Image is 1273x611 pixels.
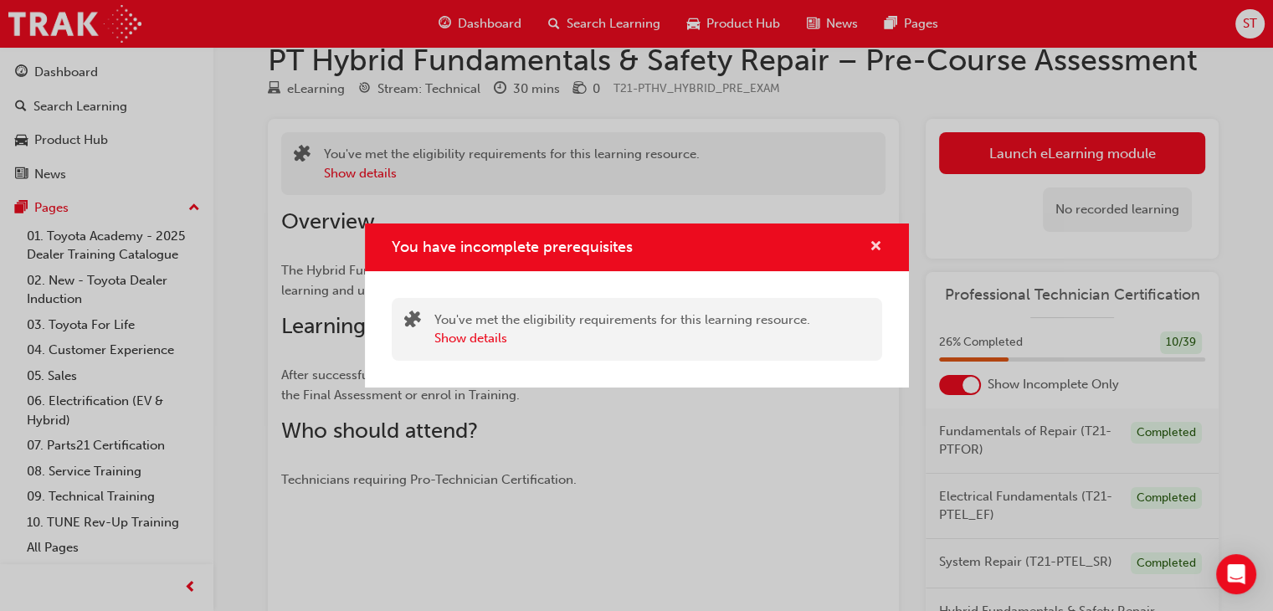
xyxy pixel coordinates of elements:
[404,312,421,331] span: puzzle-icon
[434,329,507,348] button: Show details
[392,238,633,256] span: You have incomplete prerequisites
[870,240,882,255] span: cross-icon
[870,237,882,258] button: cross-icon
[365,223,909,388] div: You have incomplete prerequisites
[434,311,810,348] div: You've met the eligibility requirements for this learning resource.
[1216,554,1256,594] div: Open Intercom Messenger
